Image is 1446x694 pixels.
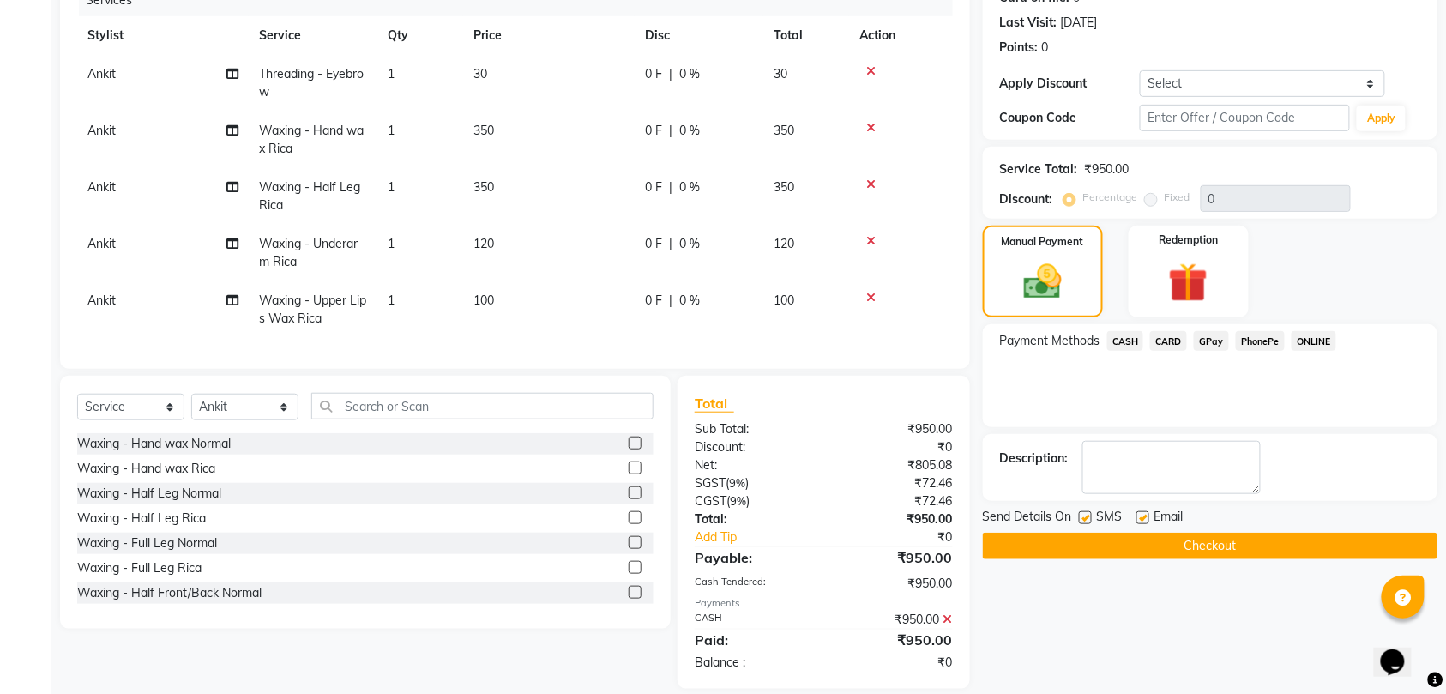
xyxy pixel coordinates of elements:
span: Ankit [87,123,116,138]
span: | [669,235,672,253]
span: 30 [774,66,787,81]
span: CASH [1107,331,1144,351]
div: Paid: [682,630,823,650]
span: 120 [774,236,794,251]
div: Waxing - Full Leg Normal [77,534,217,552]
div: Points: [1000,39,1039,57]
span: 0 F [645,65,662,83]
label: Manual Payment [1002,234,1084,250]
span: Ankit [87,66,116,81]
div: Coupon Code [1000,109,1140,127]
div: Sub Total: [682,420,823,438]
th: Qty [377,16,463,55]
iframe: chat widget [1374,625,1429,677]
span: Email [1154,508,1184,529]
label: Redemption [1159,232,1218,248]
span: | [669,65,672,83]
span: 100 [774,293,794,308]
span: 30 [473,66,487,81]
div: 0 [1042,39,1049,57]
div: Discount: [682,438,823,456]
span: 120 [473,236,494,251]
span: Ankit [87,236,116,251]
span: Payment Methods [1000,332,1100,350]
div: Discount: [1000,190,1053,208]
th: Service [249,16,377,55]
span: Ankit [87,293,116,308]
span: 1 [388,66,395,81]
button: Apply [1357,106,1406,131]
img: _cash.svg [1012,260,1074,304]
div: Waxing - Hand wax Rica [77,460,215,478]
span: 1 [388,179,395,195]
input: Enter Offer / Coupon Code [1140,105,1350,131]
div: Waxing - Full Leg Rica [77,559,202,577]
span: 350 [473,123,494,138]
div: ₹950.00 [823,575,965,593]
div: ( ) [682,492,823,510]
div: Waxing - Half Leg Rica [77,510,206,528]
span: CARD [1150,331,1187,351]
span: PhonePe [1236,331,1285,351]
div: Balance : [682,654,823,672]
span: 1 [388,293,395,308]
span: 0 F [645,235,662,253]
span: Waxing - Half Leg Rica [259,179,360,213]
div: ₹0 [823,654,965,672]
div: Apply Discount [1000,75,1140,93]
span: 0 % [679,235,700,253]
div: Last Visit: [1000,14,1057,32]
img: _gift.svg [1156,258,1220,307]
div: ₹950.00 [823,510,965,528]
span: 350 [774,123,794,138]
span: | [669,292,672,310]
div: Waxing - Hand wax Normal [77,435,231,453]
div: ( ) [682,474,823,492]
div: ₹950.00 [1085,160,1130,178]
input: Search or Scan [311,393,654,419]
a: Add Tip [682,528,847,546]
span: GPay [1194,331,1229,351]
div: ₹950.00 [823,547,965,568]
span: CGST [695,493,726,509]
div: Waxing - Half Front/Back Normal [77,584,262,602]
div: Net: [682,456,823,474]
div: Description: [1000,450,1069,468]
div: ₹950.00 [823,630,965,650]
label: Fixed [1165,190,1190,205]
div: ₹0 [823,438,965,456]
span: 0 % [679,178,700,196]
span: Send Details On [983,508,1072,529]
span: 350 [774,179,794,195]
th: Stylist [77,16,249,55]
span: Ankit [87,179,116,195]
button: Checkout [983,533,1437,559]
span: SMS [1097,508,1123,529]
span: Waxing - Upper Lips Wax Rica [259,293,366,326]
div: Service Total: [1000,160,1078,178]
th: Action [849,16,953,55]
span: | [669,178,672,196]
div: ₹805.08 [823,456,965,474]
span: SGST [695,475,726,491]
span: 0 F [645,178,662,196]
div: Payable: [682,547,823,568]
label: Percentage [1083,190,1138,205]
div: ₹950.00 [823,420,965,438]
span: Waxing - Hand wax Rica [259,123,364,156]
div: ₹0 [847,528,966,546]
div: Waxing - Half Leg Normal [77,485,221,503]
div: Payments [695,596,953,611]
span: 0 F [645,122,662,140]
div: ₹950.00 [823,611,965,629]
div: [DATE] [1061,14,1098,32]
span: 0 % [679,292,700,310]
th: Disc [635,16,763,55]
span: 1 [388,236,395,251]
th: Total [763,16,849,55]
span: 0 F [645,292,662,310]
span: 100 [473,293,494,308]
div: Cash Tendered: [682,575,823,593]
span: | [669,122,672,140]
span: 9% [730,494,746,508]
